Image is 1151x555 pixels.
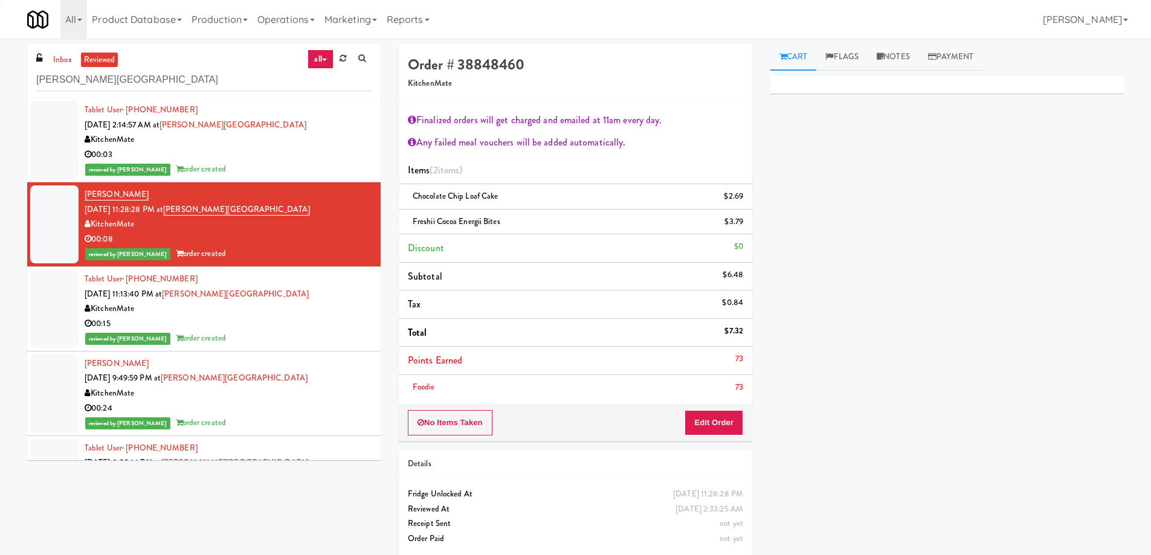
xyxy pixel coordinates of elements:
[85,119,160,130] span: [DATE] 2:14:57 AM at
[408,457,743,472] div: Details
[85,204,163,215] span: [DATE] 11:28:28 PM at
[685,410,743,435] button: Edit Order
[176,248,226,259] span: order created
[162,288,309,300] a: [PERSON_NAME][GEOGRAPHIC_DATA]
[122,273,198,284] span: · [PHONE_NUMBER]
[408,353,462,367] span: Points Earned
[85,301,372,316] div: KitchenMate
[723,268,743,283] div: $6.48
[735,380,743,395] div: 73
[408,133,743,152] div: Any failed meal vouchers will be added automatically.
[408,502,743,517] div: Reviewed At
[122,104,198,115] span: · [PHONE_NUMBER]
[816,43,868,71] a: Flags
[161,372,308,383] a: [PERSON_NAME][GEOGRAPHIC_DATA]
[438,163,460,177] ng-pluralize: items
[85,164,170,176] span: reviewed by [PERSON_NAME]
[27,98,381,182] li: Tablet User· [PHONE_NUMBER][DATE] 2:14:57 AM at[PERSON_NAME][GEOGRAPHIC_DATA]KitchenMate00:03revi...
[413,190,498,202] span: Chocolate Chip Loaf Cake
[430,163,462,177] span: (2 )
[36,69,372,91] input: Search vision orders
[27,9,48,30] img: Micromart
[85,316,372,332] div: 00:15
[27,351,381,436] li: [PERSON_NAME][DATE] 9:49:59 PM at[PERSON_NAME][GEOGRAPHIC_DATA]KitchenMate00:24reviewed by [PERSO...
[408,111,743,129] div: Finalized orders will get charged and emailed at 11am every day.
[720,533,743,544] span: not yet
[413,216,500,227] span: Freshii Cocoa Energii Bites
[673,487,743,502] div: [DATE] 11:28:28 PM
[724,324,743,339] div: $7.32
[720,518,743,529] span: not yet
[408,297,421,311] span: Tax
[85,248,170,260] span: reviewed by [PERSON_NAME]
[176,417,226,428] span: order created
[85,273,198,284] a: Tablet User· [PHONE_NUMBER]
[408,57,743,72] h4: Order # 38848460
[408,79,743,88] h5: KitchenMate
[734,239,743,254] div: $0
[724,189,743,204] div: $2.69
[163,204,310,216] a: [PERSON_NAME][GEOGRAPHIC_DATA]
[50,53,75,68] a: inbox
[85,132,372,147] div: KitchenMate
[735,351,743,367] div: 73
[408,516,743,531] div: Receipt Sent
[408,326,427,339] span: Total
[27,182,381,267] li: [PERSON_NAME][DATE] 11:28:28 PM at[PERSON_NAME][GEOGRAPHIC_DATA]KitchenMate00:08reviewed by [PERS...
[85,386,372,401] div: KitchenMate
[161,457,308,468] a: [PERSON_NAME][GEOGRAPHIC_DATA]
[85,333,170,345] span: reviewed by [PERSON_NAME]
[81,53,118,68] a: reviewed
[408,410,492,435] button: No Items Taken
[722,295,743,310] div: $0.84
[413,381,435,393] span: Foodie
[85,288,162,300] span: [DATE] 11:13:40 PM at
[919,43,983,71] a: Payment
[408,487,743,502] div: Fridge Unlocked At
[85,188,149,201] a: [PERSON_NAME]
[408,531,743,547] div: Order Paid
[770,43,817,71] a: Cart
[868,43,919,71] a: Notes
[85,147,372,162] div: 00:03
[408,269,442,283] span: Subtotal
[85,457,161,468] span: [DATE] 8:00:14 PM at
[308,50,333,69] a: all
[408,241,444,255] span: Discount
[160,119,306,130] a: [PERSON_NAME][GEOGRAPHIC_DATA]
[724,214,743,229] div: $3.79
[408,163,462,177] span: Items
[85,401,372,416] div: 00:24
[122,442,198,454] span: · [PHONE_NUMBER]
[85,217,372,232] div: KitchenMate
[85,232,372,247] div: 00:08
[85,358,149,369] a: [PERSON_NAME]
[27,267,381,351] li: Tablet User· [PHONE_NUMBER][DATE] 11:13:40 PM at[PERSON_NAME][GEOGRAPHIC_DATA]KitchenMate00:15rev...
[675,502,743,517] div: [DATE] 2:33:25 AM
[176,332,226,344] span: order created
[27,436,381,521] li: Tablet User· [PHONE_NUMBER][DATE] 8:00:14 PM at[PERSON_NAME][GEOGRAPHIC_DATA]KitchenMate00:56revi...
[176,163,226,175] span: order created
[85,372,161,383] span: [DATE] 9:49:59 PM at
[85,104,198,115] a: Tablet User· [PHONE_NUMBER]
[85,442,198,454] a: Tablet User· [PHONE_NUMBER]
[85,417,170,429] span: reviewed by [PERSON_NAME]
